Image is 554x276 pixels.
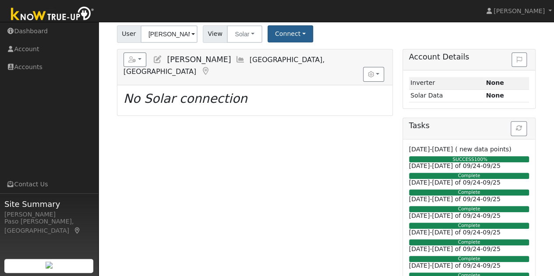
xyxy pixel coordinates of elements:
[141,25,198,43] input: Select a User
[455,146,511,153] span: ( new data points)
[124,91,247,106] i: No Solar connection
[167,55,231,64] span: [PERSON_NAME]
[409,121,529,130] h5: Tasks
[409,146,453,153] span: [DATE]-[DATE]
[4,210,94,219] div: [PERSON_NAME]
[409,89,484,102] td: Solar Data
[268,25,313,42] button: Connect
[409,179,529,186] h6: [DATE]-[DATE] of 09/24-09/25
[74,227,81,234] a: Map
[4,198,94,210] span: Site Summary
[153,55,162,64] a: Edit User (37352)
[407,156,533,163] div: SUCCESS
[409,52,529,62] h5: Account Details
[512,52,527,67] button: Issue History
[203,25,228,43] span: View
[7,5,99,24] img: Know True-Up
[4,217,94,235] div: Paso [PERSON_NAME], [GEOGRAPHIC_DATA]
[409,206,529,212] div: Complete
[117,25,141,43] span: User
[409,229,529,236] h6: [DATE]-[DATE] of 09/24-09/25
[486,92,504,99] strong: None
[409,77,484,90] td: Inverter
[124,56,325,76] span: [GEOGRAPHIC_DATA], [GEOGRAPHIC_DATA]
[236,55,245,64] a: Multi-Series Graph
[409,262,529,269] h6: [DATE]-[DATE] of 09/24-09/25
[409,173,529,179] div: Complete
[511,121,527,136] button: Refresh
[494,7,545,14] span: [PERSON_NAME]
[409,162,529,170] h6: [DATE]-[DATE] of 09/24-09/25
[227,25,262,43] button: Solar
[46,262,53,269] img: retrieve
[409,245,529,253] h6: [DATE]-[DATE] of 09/24-09/25
[409,256,529,262] div: Complete
[409,189,529,196] div: Complete
[409,196,529,203] h6: [DATE]-[DATE] of 09/24-09/25
[486,79,504,86] strong: ID: null, authorized: None
[474,157,487,162] span: 100%
[201,67,210,76] a: Map
[409,223,529,229] div: Complete
[409,212,529,220] h6: [DATE]-[DATE] of 09/24-09/25
[409,239,529,245] div: Complete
